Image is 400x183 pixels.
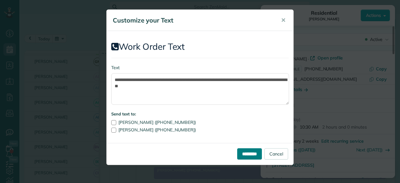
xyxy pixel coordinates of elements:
[118,119,196,125] span: [PERSON_NAME] ([PHONE_NUMBER])
[111,42,289,52] h2: Work Order Text
[264,148,288,160] a: Cancel
[111,111,136,116] strong: Send text to:
[281,17,286,24] span: ✕
[113,16,272,25] h5: Customize your Text
[111,64,289,71] label: Text
[118,127,196,133] span: [PERSON_NAME] ([PHONE_NUMBER])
